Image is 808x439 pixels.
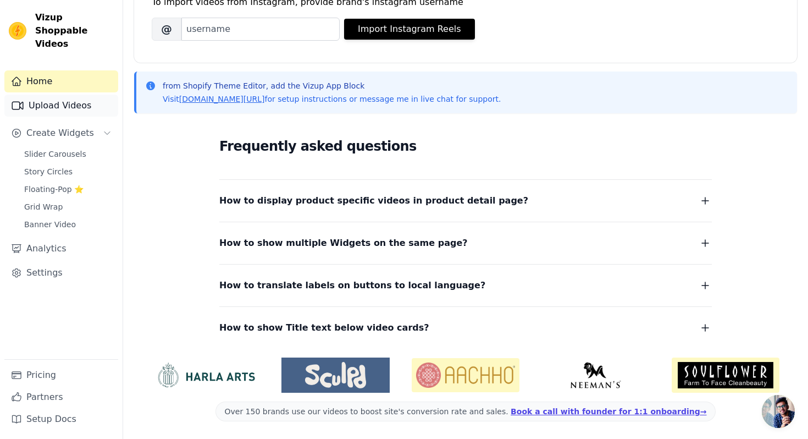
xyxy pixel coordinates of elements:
[541,362,649,388] img: Neeman's
[4,122,118,144] button: Create Widgets
[219,278,712,293] button: How to translate labels on buttons to local language?
[181,18,340,41] input: username
[511,407,706,416] a: Book a call with founder for 1:1 onboarding
[219,320,429,336] span: How to show Title text below video cards?
[26,127,94,140] span: Create Widgets
[4,386,118,408] a: Partners
[18,182,118,197] a: Floating-Pop ⭐
[219,320,712,336] button: How to show Title text below video cards?
[18,217,118,232] a: Banner Video
[152,362,259,388] img: HarlaArts
[219,235,468,251] span: How to show multiple Widgets on the same page?
[762,395,795,428] div: Open chat
[219,135,712,157] h2: Frequently asked questions
[412,358,519,392] img: Aachho
[152,18,181,41] span: @
[672,358,779,393] img: Soulflower
[4,364,118,386] a: Pricing
[219,278,485,293] span: How to translate labels on buttons to local language?
[219,235,712,251] button: How to show multiple Widgets on the same page?
[344,19,475,40] button: Import Instagram Reels
[18,164,118,179] a: Story Circles
[35,11,114,51] span: Vizup Shoppable Videos
[4,408,118,430] a: Setup Docs
[4,70,118,92] a: Home
[24,201,63,212] span: Grid Wrap
[219,193,712,208] button: How to display product specific videos in product detail page?
[24,184,84,195] span: Floating-Pop ⭐
[219,193,528,208] span: How to display product specific videos in product detail page?
[18,146,118,162] a: Slider Carousels
[24,166,73,177] span: Story Circles
[24,219,76,230] span: Banner Video
[163,94,501,105] p: Visit for setup instructions or message me in live chat for support.
[163,80,501,91] p: from Shopify Theme Editor, add the Vizup App Block
[18,199,118,215] a: Grid Wrap
[9,22,26,40] img: Vizup
[24,149,86,160] span: Slider Carousels
[4,238,118,260] a: Analytics
[4,262,118,284] a: Settings
[4,95,118,117] a: Upload Videos
[281,362,389,388] img: Sculpd US
[179,95,265,103] a: [DOMAIN_NAME][URL]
